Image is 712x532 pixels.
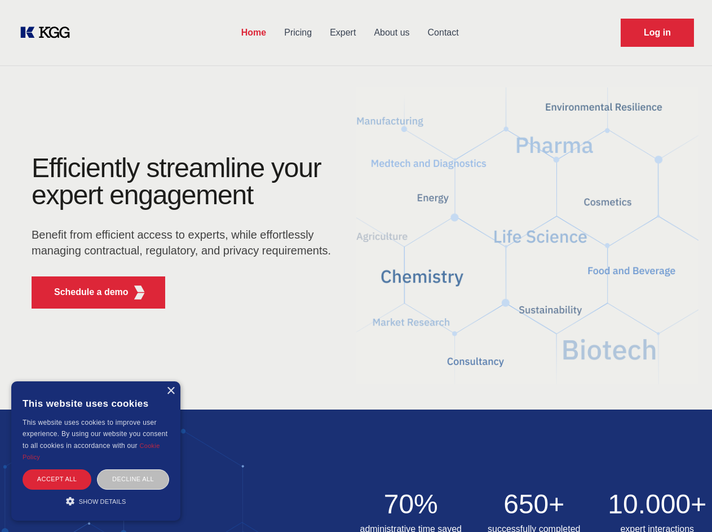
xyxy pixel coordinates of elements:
img: KGG Fifth Element RED [132,285,147,300]
a: Cookie Policy [23,442,160,460]
a: KOL Knowledge Platform: Talk to Key External Experts (KEE) [18,24,79,42]
a: Pricing [275,18,321,47]
div: Decline all [97,469,169,489]
p: Benefit from efficient access to experts, while effortlessly managing contractual, regulatory, an... [32,227,338,258]
span: This website uses cookies to improve user experience. By using our website you consent to all coo... [23,419,167,450]
div: This website uses cookies [23,390,169,417]
a: Request Demo [621,19,694,47]
a: Expert [321,18,365,47]
div: Accept all [23,469,91,489]
div: Show details [23,495,169,507]
a: About us [365,18,418,47]
h2: 70% [356,491,466,518]
a: Home [232,18,275,47]
p: Schedule a demo [54,285,129,299]
iframe: Chat Widget [656,478,712,532]
h1: Efficiently streamline your expert engagement [32,155,338,209]
a: Contact [419,18,468,47]
button: Schedule a demoKGG Fifth Element RED [32,276,165,309]
img: KGG Fifth Element RED [356,73,699,398]
span: Show details [79,498,126,505]
h2: 650+ [479,491,589,518]
div: Close [166,387,175,395]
